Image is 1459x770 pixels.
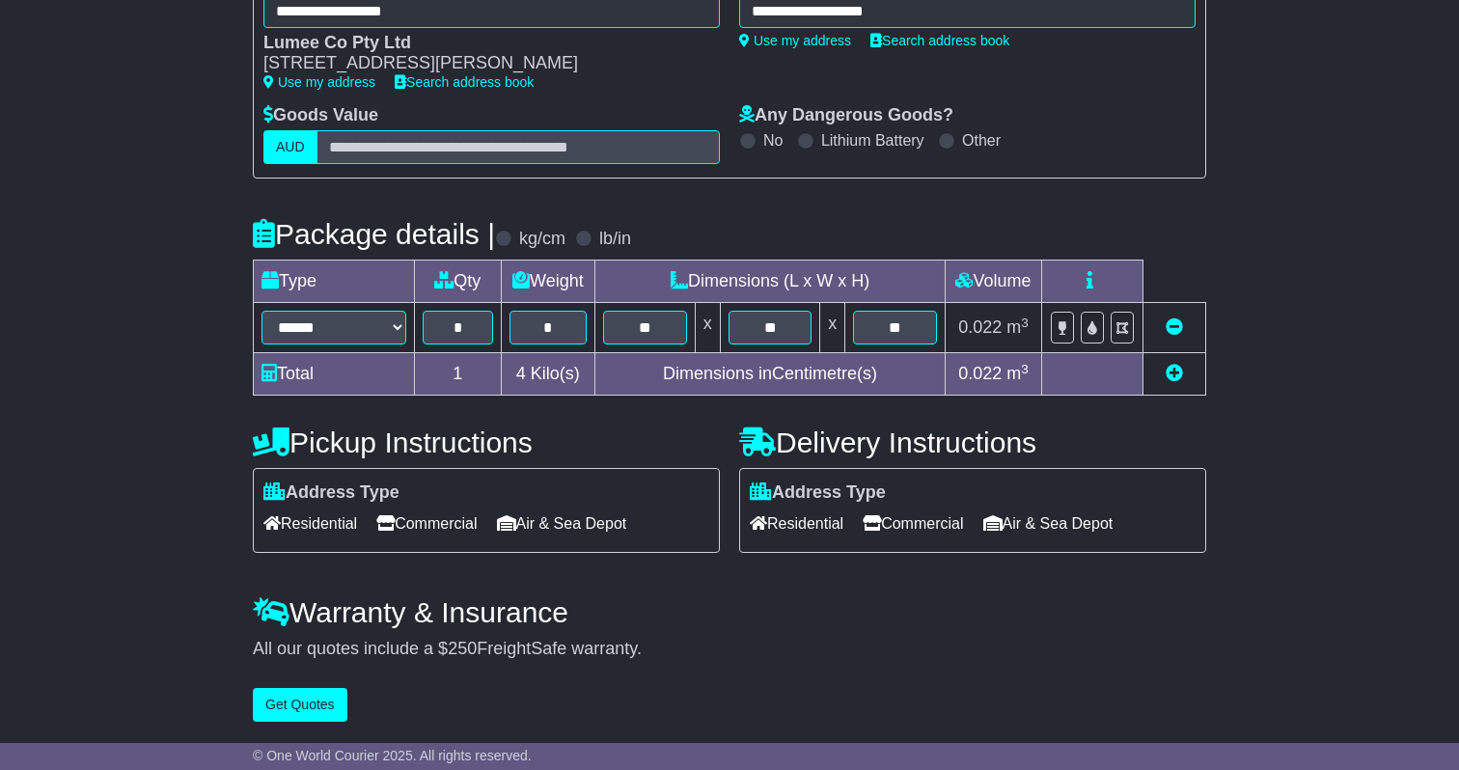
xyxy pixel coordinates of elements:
button: Get Quotes [253,688,347,722]
label: Lithium Battery [821,131,924,150]
td: Kilo(s) [501,353,595,396]
a: Use my address [739,33,851,48]
a: Search address book [870,33,1009,48]
a: Add new item [1166,364,1183,383]
span: m [1006,364,1029,383]
label: Address Type [750,482,886,504]
label: kg/cm [519,229,565,250]
sup: 3 [1021,362,1029,376]
div: Lumee Co Pty Ltd [263,33,701,54]
a: Use my address [263,74,375,90]
h4: Package details | [253,218,495,250]
td: x [695,303,720,353]
span: 0.022 [958,317,1002,337]
td: 1 [415,353,502,396]
span: © One World Courier 2025. All rights reserved. [253,748,532,763]
h4: Pickup Instructions [253,426,720,458]
label: AUD [263,130,317,164]
span: Residential [263,509,357,538]
span: Air & Sea Depot [983,509,1114,538]
span: m [1006,317,1029,337]
label: No [763,131,783,150]
span: Air & Sea Depot [497,509,627,538]
td: Dimensions (L x W x H) [595,261,946,303]
span: 0.022 [958,364,1002,383]
td: x [820,303,845,353]
h4: Delivery Instructions [739,426,1206,458]
td: Type [254,261,415,303]
a: Search address book [395,74,534,90]
span: Commercial [863,509,963,538]
label: Address Type [263,482,399,504]
sup: 3 [1021,316,1029,330]
a: Remove this item [1166,317,1183,337]
td: Total [254,353,415,396]
td: Weight [501,261,595,303]
label: Any Dangerous Goods? [739,105,953,126]
td: Dimensions in Centimetre(s) [595,353,946,396]
label: lb/in [599,229,631,250]
td: Volume [945,261,1041,303]
div: All our quotes include a $ FreightSafe warranty. [253,639,1206,660]
label: Other [962,131,1001,150]
label: Goods Value [263,105,378,126]
span: 250 [448,639,477,658]
div: [STREET_ADDRESS][PERSON_NAME] [263,53,701,74]
td: Qty [415,261,502,303]
h4: Warranty & Insurance [253,596,1206,628]
span: 4 [516,364,526,383]
span: Commercial [376,509,477,538]
span: Residential [750,509,843,538]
